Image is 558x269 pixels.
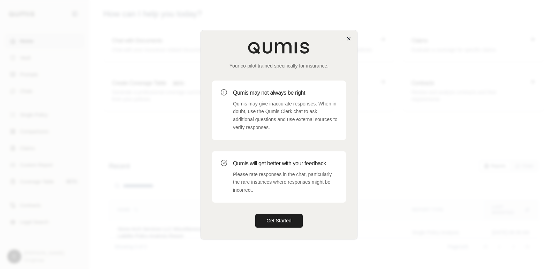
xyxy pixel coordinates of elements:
button: Get Started [255,214,303,228]
p: Qumis may give inaccurate responses. When in doubt, use the Qumis Clerk chat to ask additional qu... [233,100,338,132]
h3: Qumis will get better with your feedback [233,159,338,168]
p: Your co-pilot trained specifically for insurance. [212,62,346,69]
img: Qumis Logo [248,41,310,54]
p: Please rate responses in the chat, particularly the rare instances where responses might be incor... [233,171,338,194]
h3: Qumis may not always be right [233,89,338,97]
